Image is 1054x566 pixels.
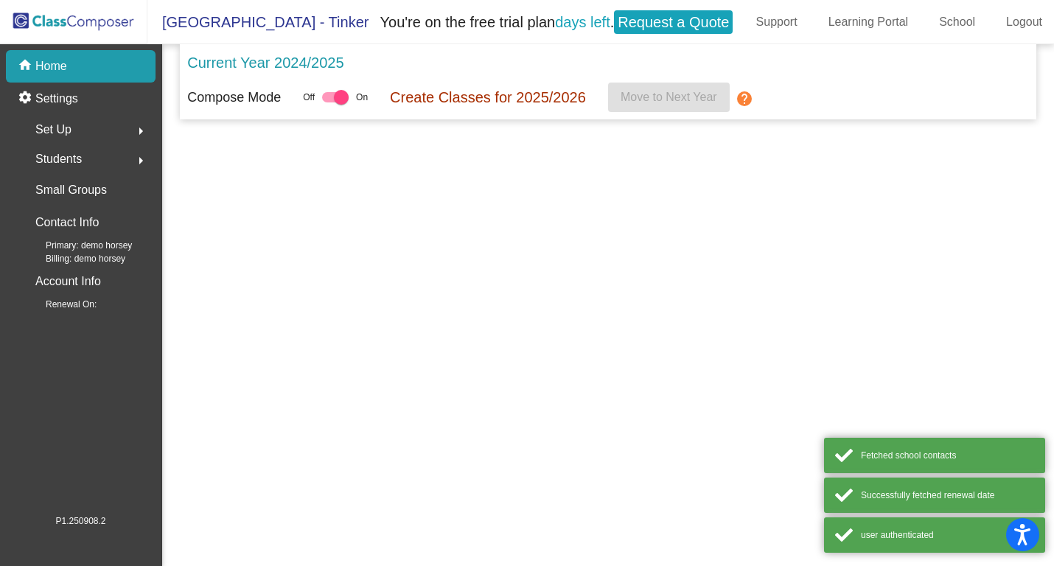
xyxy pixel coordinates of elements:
[22,298,97,311] span: Renewal On:
[736,90,753,108] mat-icon: help
[35,90,78,108] p: Settings
[555,14,610,30] span: days left
[35,57,67,75] p: Home
[927,10,987,34] a: School
[132,122,150,140] mat-icon: arrow_right
[187,52,343,74] p: Current Year 2024/2025
[608,83,730,112] button: Move to Next Year
[35,149,82,170] span: Students
[35,212,99,233] p: Contact Info
[147,10,369,34] span: [GEOGRAPHIC_DATA] - Tinker
[35,180,107,200] p: Small Groups
[22,239,132,252] span: Primary: demo horsey
[303,91,315,104] span: Off
[817,10,921,34] a: Learning Portal
[994,10,1054,34] a: Logout
[744,10,809,34] a: Support
[390,86,586,108] p: Create Classes for 2025/2026
[187,88,281,108] p: Compose Mode
[18,57,35,75] mat-icon: home
[373,7,741,38] span: You're on the free trial plan .
[621,91,717,103] span: Move to Next Year
[861,528,1034,542] div: user authenticated
[861,489,1034,502] div: Successfully fetched renewal date
[356,91,368,104] span: On
[35,271,101,292] p: Account Info
[132,152,150,170] mat-icon: arrow_right
[614,10,733,34] a: Request a Quote
[22,252,125,265] span: Billing: demo horsey
[35,119,71,140] span: Set Up
[18,90,35,108] mat-icon: settings
[861,449,1034,462] div: Fetched school contacts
